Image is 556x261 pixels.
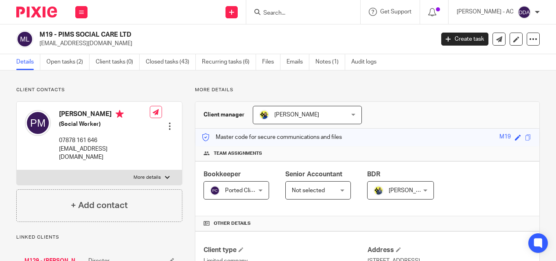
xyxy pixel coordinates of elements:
[59,145,150,162] p: [EMAIL_ADDRESS][DOMAIN_NAME]
[263,10,336,17] input: Search
[389,188,433,193] span: [PERSON_NAME]
[116,110,124,118] i: Primary
[441,33,488,46] a: Create task
[274,112,319,118] span: [PERSON_NAME]
[351,54,383,70] a: Audit logs
[16,7,57,18] img: Pixie
[285,171,342,178] span: Senior Accountant
[457,8,514,16] p: [PERSON_NAME] - AC
[96,54,140,70] a: Client tasks (0)
[210,186,220,195] img: svg%3E
[16,31,33,48] img: svg%3E
[214,150,262,157] span: Team assignments
[368,246,531,254] h4: Address
[204,246,367,254] h4: Client type
[214,220,251,227] span: Other details
[39,39,429,48] p: [EMAIL_ADDRESS][DOMAIN_NAME]
[16,87,182,93] p: Client contacts
[195,87,540,93] p: More details
[374,186,383,195] img: Dennis-Starbridge.jpg
[262,54,280,70] a: Files
[59,110,150,120] h4: [PERSON_NAME]
[146,54,196,70] a: Closed tasks (43)
[204,171,241,178] span: Bookkeeper
[225,188,262,193] span: Ported Clients
[16,234,182,241] p: Linked clients
[25,110,51,136] img: svg%3E
[71,199,128,212] h4: + Add contact
[202,54,256,70] a: Recurring tasks (6)
[16,54,40,70] a: Details
[287,54,309,70] a: Emails
[315,54,345,70] a: Notes (1)
[367,171,380,178] span: BDR
[518,6,531,19] img: svg%3E
[204,111,245,119] h3: Client manager
[59,120,150,128] h5: (Social Worker)
[59,136,150,145] p: 07878 161 646
[259,110,269,120] img: Bobo-Starbridge%201.jpg
[499,133,511,142] div: M19
[134,174,161,181] p: More details
[39,31,351,39] h2: M19 - PIMS SOCIAL CARE LTD
[201,133,342,141] p: Master code for secure communications and files
[380,9,412,15] span: Get Support
[46,54,90,70] a: Open tasks (2)
[292,188,325,193] span: Not selected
